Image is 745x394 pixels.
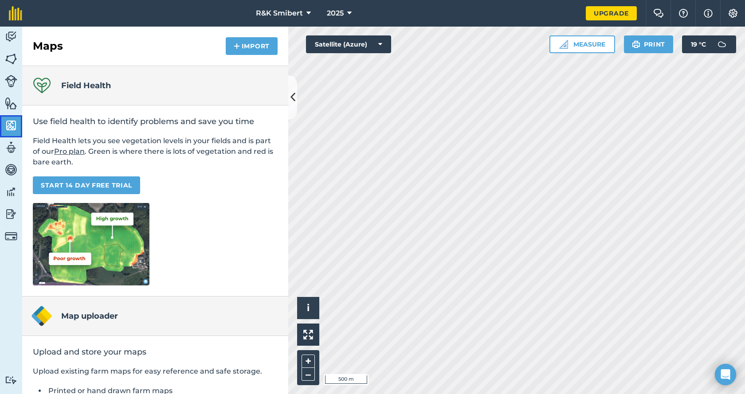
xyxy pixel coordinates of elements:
[5,185,17,199] img: svg+xml;base64,PD94bWwgdmVyc2lvbj0iMS4wIiBlbmNvZGluZz0idXRmLTgiPz4KPCEtLSBHZW5lcmF0b3I6IEFkb2JlIE...
[54,147,85,156] a: Pro plan
[624,35,674,53] button: Print
[327,8,344,19] span: 2025
[5,207,17,221] img: svg+xml;base64,PD94bWwgdmVyc2lvbj0iMS4wIiBlbmNvZGluZz0idXRmLTgiPz4KPCEtLSBHZW5lcmF0b3I6IEFkb2JlIE...
[728,9,738,18] img: A cog icon
[33,39,63,53] h2: Maps
[33,136,278,168] p: Field Health lets you see vegetation levels in your fields and is part of our . Green is where th...
[549,35,615,53] button: Measure
[31,305,52,327] img: Map uploader logo
[33,366,278,377] p: Upload existing farm maps for easy reference and safe storage.
[5,52,17,66] img: svg+xml;base64,PHN2ZyB4bWxucz0iaHR0cDovL3d3dy53My5vcmcvMjAwMC9zdmciIHdpZHRoPSI1NiIgaGVpZ2h0PSI2MC...
[5,230,17,242] img: svg+xml;base64,PD94bWwgdmVyc2lvbj0iMS4wIiBlbmNvZGluZz0idXRmLTgiPz4KPCEtLSBHZW5lcmF0b3I6IEFkb2JlIE...
[713,35,731,53] img: svg+xml;base64,PD94bWwgdmVyc2lvbj0iMS4wIiBlbmNvZGluZz0idXRmLTgiPz4KPCEtLSBHZW5lcmF0b3I6IEFkb2JlIE...
[704,8,713,19] img: svg+xml;base64,PHN2ZyB4bWxucz0iaHR0cDovL3d3dy53My5vcmcvMjAwMC9zdmciIHdpZHRoPSIxNyIgaGVpZ2h0PSIxNy...
[5,30,17,43] img: svg+xml;base64,PD94bWwgdmVyc2lvbj0iMS4wIiBlbmNvZGluZz0idXRmLTgiPz4KPCEtLSBHZW5lcmF0b3I6IEFkb2JlIE...
[33,176,140,194] a: START 14 DAY FREE TRIAL
[256,8,303,19] span: R&K Smibert
[678,9,689,18] img: A question mark icon
[302,355,315,368] button: +
[5,97,17,110] img: svg+xml;base64,PHN2ZyB4bWxucz0iaHR0cDovL3d3dy53My5vcmcvMjAwMC9zdmciIHdpZHRoPSI1NiIgaGVpZ2h0PSI2MC...
[682,35,736,53] button: 19 °C
[691,35,706,53] span: 19 ° C
[5,75,17,87] img: svg+xml;base64,PD94bWwgdmVyc2lvbj0iMS4wIiBlbmNvZGluZz0idXRmLTgiPz4KPCEtLSBHZW5lcmF0b3I6IEFkb2JlIE...
[33,347,278,357] h2: Upload and store your maps
[307,302,310,313] span: i
[586,6,637,20] a: Upgrade
[5,141,17,154] img: svg+xml;base64,PD94bWwgdmVyc2lvbj0iMS4wIiBlbmNvZGluZz0idXRmLTgiPz4KPCEtLSBHZW5lcmF0b3I6IEFkb2JlIE...
[5,376,17,384] img: svg+xml;base64,PD94bWwgdmVyc2lvbj0iMS4wIiBlbmNvZGluZz0idXRmLTgiPz4KPCEtLSBHZW5lcmF0b3I6IEFkb2JlIE...
[653,9,664,18] img: Two speech bubbles overlapping with the left bubble in the forefront
[632,39,640,50] img: svg+xml;base64,PHN2ZyB4bWxucz0iaHR0cDovL3d3dy53My5vcmcvMjAwMC9zdmciIHdpZHRoPSIxOSIgaGVpZ2h0PSIyNC...
[61,310,118,322] h4: Map uploader
[234,41,240,51] img: svg+xml;base64,PHN2ZyB4bWxucz0iaHR0cDovL3d3dy53My5vcmcvMjAwMC9zdmciIHdpZHRoPSIxNCIgaGVpZ2h0PSIyNC...
[5,163,17,176] img: svg+xml;base64,PD94bWwgdmVyc2lvbj0iMS4wIiBlbmNvZGluZz0idXRmLTgiPz4KPCEtLSBHZW5lcmF0b3I6IEFkb2JlIE...
[297,297,319,319] button: i
[302,368,315,381] button: –
[559,40,568,49] img: Ruler icon
[33,116,278,127] h2: Use field health to identify problems and save you time
[61,79,111,92] h4: Field Health
[715,364,736,385] div: Open Intercom Messenger
[5,119,17,132] img: svg+xml;base64,PHN2ZyB4bWxucz0iaHR0cDovL3d3dy53My5vcmcvMjAwMC9zdmciIHdpZHRoPSI1NiIgaGVpZ2h0PSI2MC...
[303,330,313,339] img: Four arrows, one pointing top left, one top right, one bottom right and the last bottom left
[306,35,391,53] button: Satellite (Azure)
[9,6,22,20] img: fieldmargin Logo
[226,37,278,55] button: Import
